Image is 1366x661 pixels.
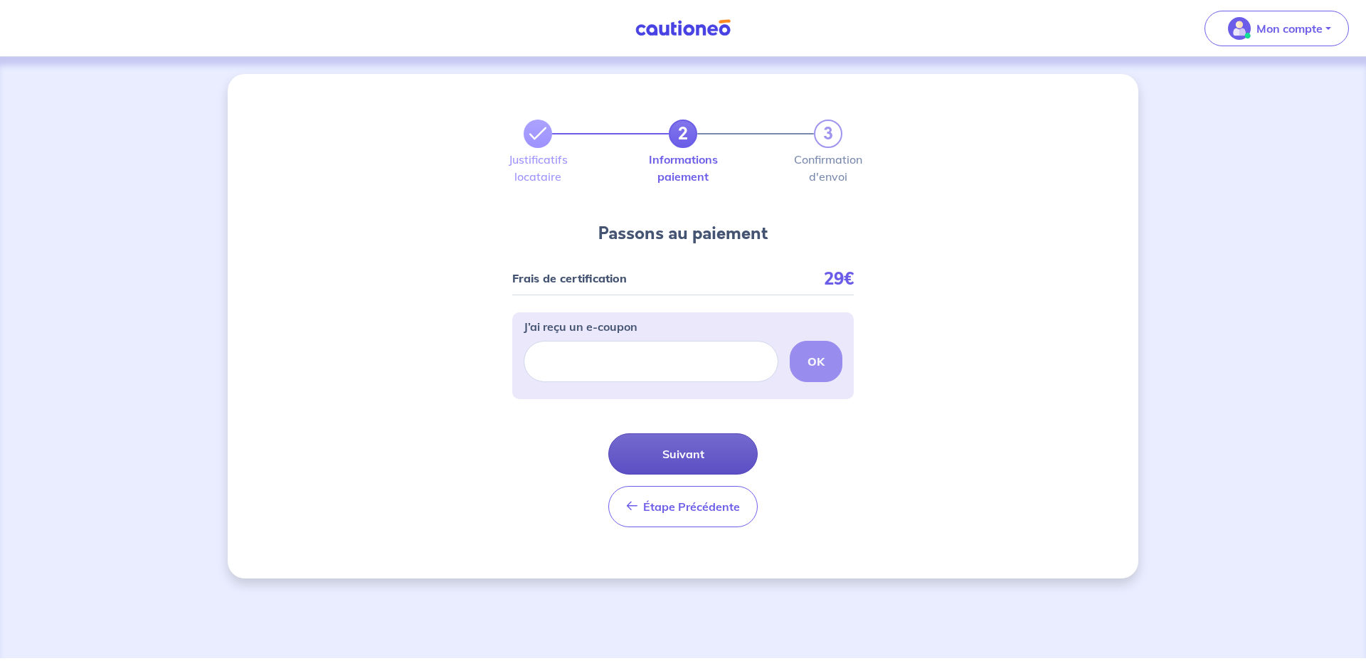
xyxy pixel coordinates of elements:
h4: Passons au paiement [598,222,768,245]
label: Confirmation d'envoi [814,154,842,182]
p: Frais de certification [512,273,627,283]
a: 2 [669,120,697,148]
img: Cautioneo [630,19,736,37]
label: Justificatifs locataire [524,154,552,182]
button: Suivant [608,433,758,475]
button: illu_account_valid_menu.svgMon compte [1204,11,1349,46]
img: illu_account_valid_menu.svg [1228,17,1251,40]
p: Mon compte [1256,20,1323,37]
label: Informations paiement [669,154,697,182]
button: Étape Précédente [608,486,758,527]
p: J’ai reçu un e-coupon [524,318,637,335]
p: 29€ [824,273,854,283]
span: Étape Précédente [643,499,740,514]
